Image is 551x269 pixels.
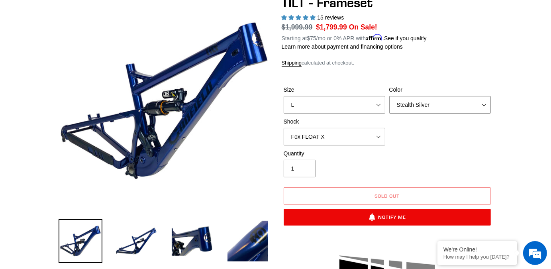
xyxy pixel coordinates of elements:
span: Sold out [375,193,400,199]
label: Quantity [284,149,385,158]
img: Load image into Gallery viewer, TILT - Frameset [170,219,214,263]
button: Notify Me [284,209,491,226]
a: See if you qualify - Learn more about Affirm Financing (opens in modal) [384,35,427,41]
img: Load image into Gallery viewer, TILT - Frameset [226,219,270,263]
span: 5.00 stars [282,14,318,21]
a: Shipping [282,60,302,67]
img: d_696896380_company_1647369064580_696896380 [25,40,45,60]
div: Chat with us now [53,45,146,55]
span: On Sale! [349,22,377,32]
div: We're Online! [443,246,511,253]
span: Affirm [366,34,382,41]
span: 15 reviews [317,14,344,21]
label: Color [389,86,491,94]
a: Learn more about payment and financing options [282,43,403,50]
label: Size [284,86,385,94]
div: calculated at checkout. [282,59,493,67]
div: Minimize live chat window [131,4,150,23]
span: We're online! [46,82,110,163]
s: $1,999.99 [282,23,313,31]
span: $75 [307,35,316,41]
p: How may I help you today? [443,254,511,260]
img: Load image into Gallery viewer, TILT - Frameset [114,219,158,263]
img: Load image into Gallery viewer, TILT - Frameset [59,219,102,263]
p: Starting at /mo or 0% APR with . [282,32,427,43]
textarea: Type your message and hit 'Enter' [4,182,152,210]
span: $1,799.99 [316,23,347,31]
div: Navigation go back [9,44,21,56]
button: Sold out [284,187,491,205]
label: Shock [284,118,385,126]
